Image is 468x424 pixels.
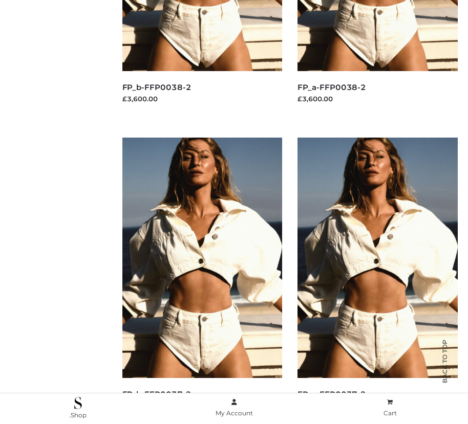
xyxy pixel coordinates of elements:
div: £3,600.00 [122,94,283,104]
span: Back to top [432,358,458,383]
div: £3,600.00 [297,94,458,104]
a: FP_a-FFP0038-2 [297,82,366,92]
a: Cart [312,396,468,419]
span: Cart [384,409,397,417]
a: FP_b-FFP0038-2 [122,82,192,92]
span: My Account [216,409,253,417]
img: .Shop [74,397,82,409]
span: .Shop [69,411,87,419]
a: My Account [156,396,312,419]
a: FP_a-FFP0037-2 [297,389,366,399]
a: FP_b-FFP0037-2 [122,389,192,399]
